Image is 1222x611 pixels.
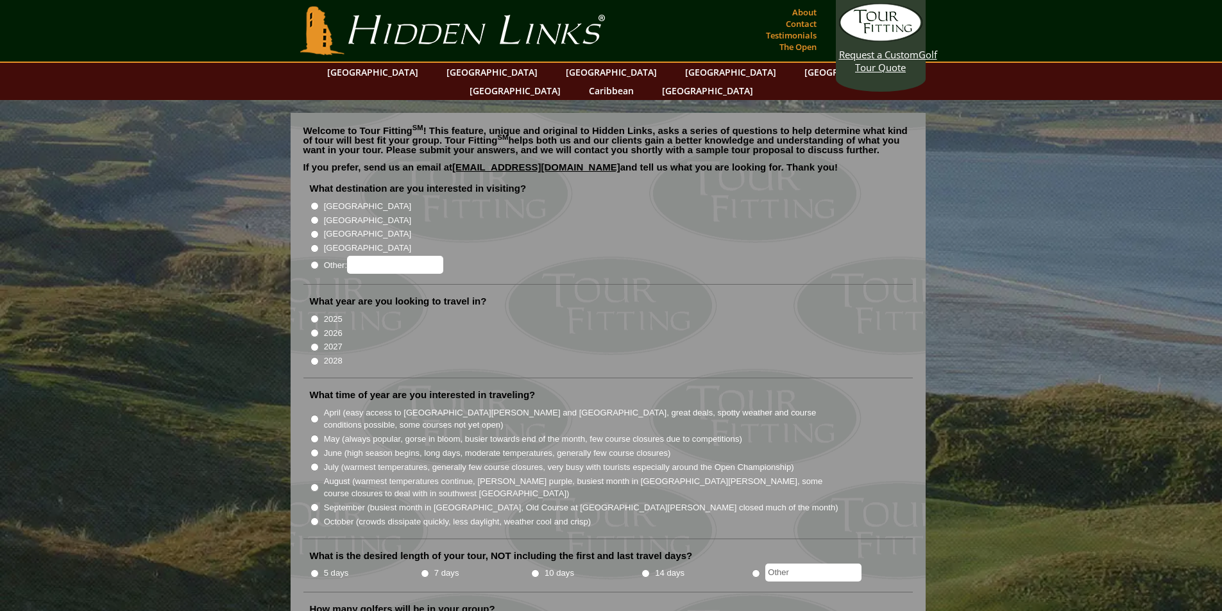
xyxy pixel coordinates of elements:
a: [GEOGRAPHIC_DATA] [463,81,567,100]
a: [GEOGRAPHIC_DATA] [440,63,544,81]
a: [GEOGRAPHIC_DATA] [321,63,425,81]
label: 2028 [324,355,343,367]
label: 10 days [545,567,574,580]
label: September (busiest month in [GEOGRAPHIC_DATA], Old Course at [GEOGRAPHIC_DATA][PERSON_NAME] close... [324,501,838,514]
a: Contact [783,15,820,33]
p: If you prefer, send us an email at and tell us what you are looking for. Thank you! [303,162,913,181]
label: What destination are you interested in visiting? [310,182,527,195]
label: April (easy access to [GEOGRAPHIC_DATA][PERSON_NAME] and [GEOGRAPHIC_DATA], great deals, spotty w... [324,406,840,431]
label: What time of year are you interested in traveling? [310,389,536,401]
span: Request a Custom [839,48,919,61]
a: [EMAIL_ADDRESS][DOMAIN_NAME] [452,162,620,172]
sup: SM [412,124,423,131]
label: [GEOGRAPHIC_DATA] [324,214,411,227]
label: 2026 [324,327,343,340]
label: 7 days [434,567,459,580]
a: [GEOGRAPHIC_DATA] [559,63,663,81]
label: [GEOGRAPHIC_DATA] [324,200,411,213]
a: Testimonials [763,26,820,44]
label: 14 days [655,567,684,580]
label: June (high season begins, long days, moderate temperatures, generally few course closures) [324,447,671,460]
a: Request a CustomGolf Tour Quote [839,3,922,74]
label: Other: [324,256,443,274]
label: August (warmest temperatures continue, [PERSON_NAME] purple, busiest month in [GEOGRAPHIC_DATA][P... [324,475,840,500]
label: 2025 [324,313,343,326]
label: What is the desired length of your tour, NOT including the first and last travel days? [310,549,693,562]
a: [GEOGRAPHIC_DATA] [798,63,902,81]
a: Caribbean [582,81,640,100]
label: 2027 [324,340,343,353]
input: Other: [347,256,443,274]
a: [GEOGRAPHIC_DATA] [656,81,760,100]
a: The Open [776,38,820,56]
label: July (warmest temperatures, generally few course closures, very busy with tourists especially aro... [324,461,794,474]
label: [GEOGRAPHIC_DATA] [324,242,411,255]
label: 5 days [324,567,349,580]
label: What year are you looking to travel in? [310,295,487,308]
label: October (crowds dissipate quickly, less daylight, weather cool and crisp) [324,515,591,528]
input: Other [765,564,861,582]
p: Welcome to Tour Fitting ! This feature, unique and original to Hidden Links, asks a series of que... [303,126,913,155]
label: May (always popular, gorse in bloom, busier towards end of the month, few course closures due to ... [324,433,742,446]
label: [GEOGRAPHIC_DATA] [324,228,411,240]
a: About [789,3,820,21]
sup: SM [498,133,509,141]
a: [GEOGRAPHIC_DATA] [679,63,783,81]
